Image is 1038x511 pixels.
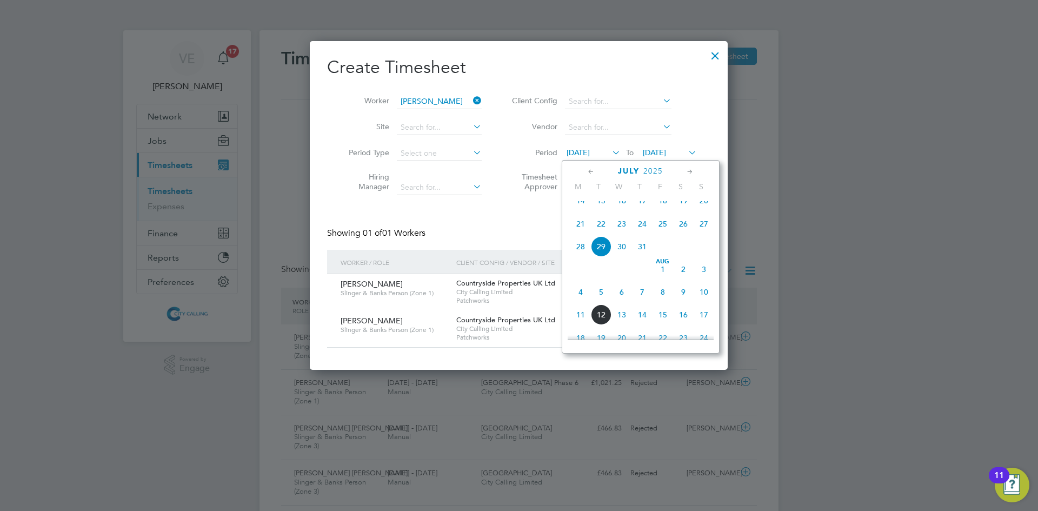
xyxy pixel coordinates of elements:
span: 23 [611,214,632,234]
span: 21 [632,328,653,348]
span: W [609,182,629,191]
label: Client Config [509,96,557,105]
span: 4 [570,282,591,302]
span: 22 [591,214,611,234]
span: 17 [694,304,714,325]
span: 1 [653,259,673,280]
span: 18 [653,190,673,211]
button: Open Resource Center, 11 new notifications [995,468,1029,502]
input: Search for... [397,180,482,195]
span: 24 [694,328,714,348]
span: 01 of [363,228,382,238]
label: Hiring Manager [341,172,389,191]
span: 13 [611,304,632,325]
div: 11 [994,475,1004,489]
span: 2025 [643,167,663,176]
span: 31 [632,236,653,257]
span: 01 Workers [363,228,425,238]
input: Search for... [565,120,671,135]
input: Search for... [397,120,482,135]
span: 8 [653,282,673,302]
span: 19 [591,328,611,348]
span: 30 [611,236,632,257]
span: Patchworks [456,333,624,342]
input: Search for... [565,94,671,109]
div: Client Config / Vendor / Site [454,250,627,275]
span: [DATE] [643,148,666,157]
span: 20 [694,190,714,211]
span: 11 [570,304,591,325]
span: 26 [673,214,694,234]
span: [PERSON_NAME] [341,316,403,326]
span: 29 [591,236,611,257]
h2: Create Timesheet [327,56,710,79]
span: 21 [570,214,591,234]
span: 27 [694,214,714,234]
span: 18 [570,328,591,348]
span: S [670,182,691,191]
label: Period Type [341,148,389,157]
span: Slinger & Banks Person (Zone 1) [341,289,448,297]
span: Countryside Properties UK Ltd [456,278,555,288]
span: 24 [632,214,653,234]
span: City Calling Limited [456,288,624,296]
span: 12 [591,304,611,325]
div: Worker / Role [338,250,454,275]
span: 23 [673,328,694,348]
span: 15 [653,304,673,325]
span: 10 [694,282,714,302]
label: Site [341,122,389,131]
span: 6 [611,282,632,302]
span: 28 [570,236,591,257]
span: 16 [611,190,632,211]
span: T [588,182,609,191]
span: [DATE] [567,148,590,157]
span: [PERSON_NAME] [341,279,403,289]
span: M [568,182,588,191]
span: 20 [611,328,632,348]
span: 19 [673,190,694,211]
label: Vendor [509,122,557,131]
div: Showing [327,228,428,239]
span: F [650,182,670,191]
span: Slinger & Banks Person (Zone 1) [341,326,448,334]
span: Patchworks [456,296,624,305]
span: Countryside Properties UK Ltd [456,315,555,324]
span: Aug [653,259,673,264]
span: 15 [591,190,611,211]
span: 16 [673,304,694,325]
span: 7 [632,282,653,302]
span: 5 [591,282,611,302]
span: 25 [653,214,673,234]
input: Select one [397,146,482,161]
span: 14 [632,304,653,325]
span: 2 [673,259,694,280]
span: 17 [632,190,653,211]
span: 22 [653,328,673,348]
span: T [629,182,650,191]
span: 14 [570,190,591,211]
label: Timesheet Approver [509,172,557,191]
span: 3 [694,259,714,280]
span: July [618,167,640,176]
label: Period [509,148,557,157]
input: Search for... [397,94,482,109]
span: 9 [673,282,694,302]
label: Worker [341,96,389,105]
span: To [623,145,637,160]
span: City Calling Limited [456,324,624,333]
span: S [691,182,711,191]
